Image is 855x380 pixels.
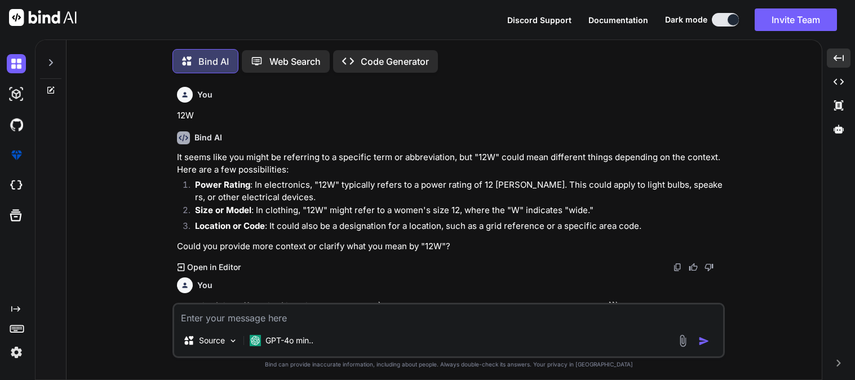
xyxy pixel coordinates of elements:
img: Bind AI [9,9,77,26]
button: Documentation [588,14,648,26]
img: copy [673,263,682,272]
img: premium [7,145,26,165]
img: dislike [705,263,714,272]
button: Discord Support [507,14,572,26]
p: Could you provide more context or clarify what you mean by "12W"? [177,240,723,253]
p: Web Search [269,55,321,68]
img: Pick Models [228,336,238,346]
img: settings [7,343,26,362]
img: like [689,263,698,272]
p: It seems like you might be referring to a specific term or abbreviation, but "12W" could mean dif... [177,151,723,176]
span: Dark mode [665,14,707,25]
img: darkAi-studio [7,85,26,104]
strong: Size or Model [195,205,251,215]
p: @section('title', {{session('is_primary_warehouse')?"GSW Warehouse Dashboard":"Warehouse Dashboar... [177,300,723,313]
img: darkChat [7,54,26,73]
button: Invite Team [755,8,837,31]
p: Open in Editor [187,262,241,273]
p: Source [199,335,225,346]
p: 12W [177,109,723,122]
p: GPT-4o min.. [265,335,313,346]
img: cloudideIcon [7,176,26,195]
img: icon [698,335,710,347]
span: Discord Support [507,15,572,25]
p: : It could also be a designation for a location, such as a grid reference or a specific area code. [195,220,723,233]
p: Code Generator [361,55,429,68]
img: attachment [676,334,689,347]
img: GPT-4o mini [250,335,261,346]
h6: You [197,280,212,291]
span: Documentation [588,15,648,25]
h6: You [197,89,212,100]
strong: Power Rating [195,179,250,190]
img: githubDark [7,115,26,134]
strong: Location or Code [195,220,265,231]
p: Bind can provide inaccurate information, including about people. Always double-check its answers.... [172,360,725,369]
h6: Bind AI [194,132,222,143]
p: Bind AI [198,55,229,68]
p: : In clothing, "12W" might refer to a women's size 12, where the "W" indicates "wide." [195,204,723,217]
p: : In electronics, "12W" typically refers to a power rating of 12 [PERSON_NAME]. This could apply ... [195,179,723,204]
